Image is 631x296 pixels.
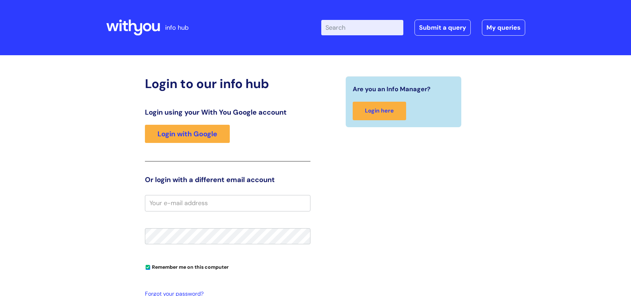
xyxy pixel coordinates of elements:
input: Remember me on this computer [146,265,150,270]
h3: Or login with a different email account [145,175,310,184]
h3: Login using your With You Google account [145,108,310,116]
span: Are you an Info Manager? [353,84,431,95]
a: Submit a query [414,20,471,36]
input: Your e-mail address [145,195,310,211]
p: info hub [165,22,189,33]
input: Search [321,20,403,35]
a: Login with Google [145,125,230,143]
div: You can uncheck this option if you're logging in from a shared device [145,261,310,272]
label: Remember me on this computer [145,262,229,270]
h2: Login to our info hub [145,76,310,91]
a: My queries [482,20,525,36]
a: Login here [353,102,406,120]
